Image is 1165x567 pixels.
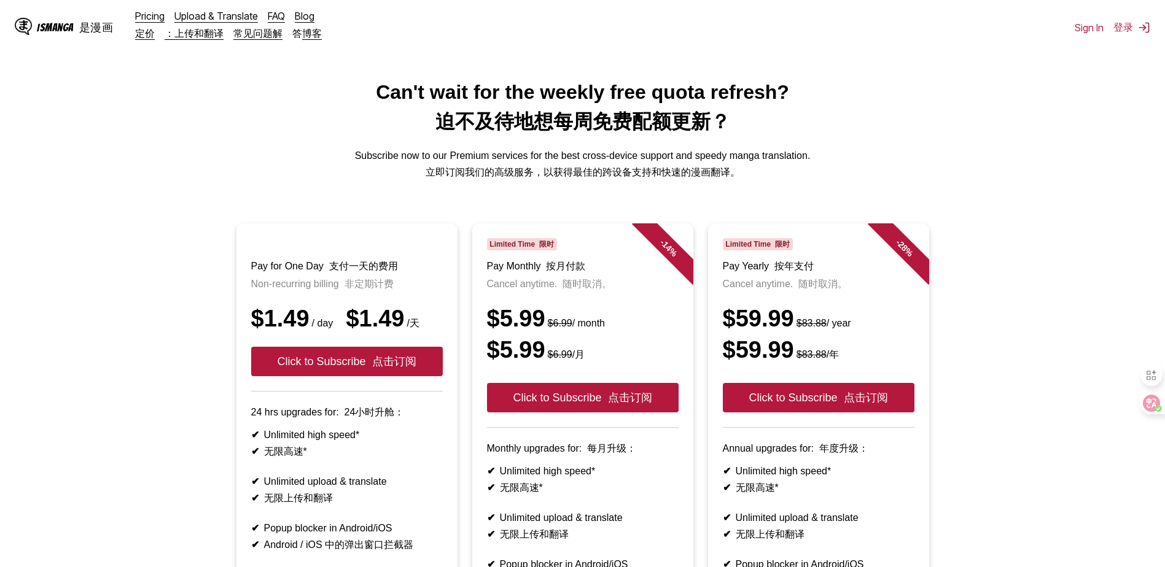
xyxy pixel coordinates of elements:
[723,306,914,368] div: $59.99
[1075,21,1150,34] button: Sign In 登录
[539,240,554,249] font: 限时
[844,391,888,404] font: 点击订阅
[487,482,543,493] font: 无限高速*
[723,383,914,412] button: Click to Subscribe 点击订阅
[268,10,285,22] a: FAQ
[487,278,679,291] p: Cancel anytime.
[487,383,679,412] button: Click to Subscribe 点击订阅
[487,529,569,539] font: 无限上传和翻译
[545,318,605,328] small: / month
[1113,21,1133,33] font: 登录
[372,355,416,368] font: 点击订阅
[310,318,333,328] small: / day
[723,482,731,493] b: ✔
[794,349,839,360] small: /年
[251,539,414,550] font: Android / iOS 中的弹出窗口拦截器
[545,349,585,360] small: /月
[723,482,779,493] font: 无限高速*
[251,446,259,457] b: ✔
[251,430,259,440] b: ✔
[723,466,731,476] b: ✔
[867,211,941,285] div: - 28 %
[548,318,572,328] s: $6.99
[775,240,790,249] font: 限时
[15,18,135,37] a: IsManga LogoIsManga 是漫画
[302,27,322,39] a: 博客
[487,260,679,273] h3: Pay Monthly
[233,27,282,39] a: 常见问题解
[631,211,705,285] div: - 14 %
[723,465,914,499] li: Unlimited high speed*
[435,110,730,133] font: 迫不及待地想每周免费配额更新？
[251,493,333,503] font: 无限上传和翻译
[794,318,851,328] small: / year
[723,278,914,291] p: Cancel anytime.
[723,442,914,455] p: Annual upgrades for:
[487,529,495,539] b: ✔
[345,279,394,289] font: 非定期计费
[251,539,259,550] b: ✔
[10,81,1155,141] h1: Can't wait for the weekly free quota refresh?
[426,167,740,177] font: 立即订阅我们的高级服务，以获得最佳的跨设备支持和快速的漫画翻译。
[487,306,679,368] div: $5.99
[487,337,585,363] font: $5.99
[135,27,332,39] font: 答
[251,476,259,487] b: ✔
[774,261,814,271] font: 按年支付
[487,238,557,250] span: Limited Time
[79,21,114,33] font: 是漫画
[546,261,585,271] font: 按月付款
[251,278,443,291] p: Non-recurring billing
[15,18,32,35] img: IsManga Logo
[723,512,731,523] b: ✔
[251,406,443,419] p: 24 hrs upgrades for:
[251,446,307,457] font: 无限高速*
[251,347,443,376] button: Click to Subscribe 点击订阅
[563,279,612,289] font: 随时取消。
[797,349,827,360] s: $83.88
[548,349,572,360] s: $6.99
[251,429,443,463] li: Unlimited high speed*
[487,512,679,546] li: Unlimited upload & translate
[295,10,314,22] a: Blog
[251,260,443,273] h3: Pay for One Day
[798,279,847,289] font: 随时取消。
[10,150,1155,184] p: Subscribe now to our Premium services for the best cross-device support and speedy manga translat...
[251,523,259,533] b: ✔
[608,391,652,404] font: 点击订阅
[487,465,679,499] li: Unlimited high speed*
[251,306,443,332] div: $1.49
[723,512,914,546] li: Unlimited upload & translate
[723,529,805,539] font: 无限上传和翻译
[251,522,443,557] li: Popup blocker in Android/iOS
[251,476,443,510] li: Unlimited upload & translate
[723,529,731,539] b: ✔
[345,407,405,417] font: 24小时升舱：
[135,10,165,22] a: Pricing
[723,337,840,363] font: $59.99
[487,482,495,493] b: ✔
[346,306,419,331] font: $1.49
[487,442,679,455] p: Monthly upgrades for:
[165,27,224,39] a: ：上传和翻译
[587,443,636,453] font: 每月升级：
[487,466,495,476] b: ✔
[1138,21,1150,34] img: Sign out
[487,512,495,523] b: ✔
[405,318,419,328] small: /天
[329,261,398,271] font: 支付一天的费用
[723,238,793,250] span: Limited Time
[174,10,258,22] a: Upload & Translate
[251,493,259,503] b: ✔
[797,318,827,328] s: $83.88
[135,27,155,39] a: 定价
[819,443,868,453] font: 年度升级：
[37,20,113,35] div: IsManga
[723,260,914,273] h3: Pay Yearly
